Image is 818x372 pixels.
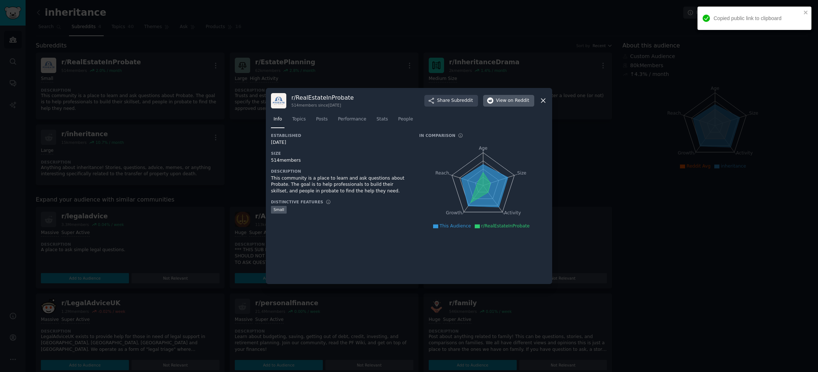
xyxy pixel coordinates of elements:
[271,133,409,138] h3: Established
[517,170,526,175] tspan: Size
[271,139,409,146] div: [DATE]
[291,94,354,101] h3: r/ RealEstateInProbate
[374,114,390,129] a: Stats
[446,210,462,215] tspan: Growth
[803,9,809,15] button: close
[440,223,471,229] span: This Audience
[316,116,328,123] span: Posts
[435,170,449,175] tspan: Reach
[714,15,801,22] div: Copied public link to clipboard
[271,114,284,129] a: Info
[290,114,308,129] a: Topics
[424,95,478,107] button: ShareSubreddit
[481,223,530,229] span: r/RealEstateInProbate
[271,206,287,214] div: Small
[398,116,413,123] span: People
[437,97,473,104] span: Share
[479,146,488,151] tspan: Age
[291,103,354,108] div: 514 members since [DATE]
[504,210,521,215] tspan: Activity
[271,157,409,164] div: 514 members
[496,97,529,104] span: View
[376,116,388,123] span: Stats
[271,151,409,156] h3: Size
[271,199,323,204] h3: Distinctive Features
[271,169,409,174] h3: Description
[271,93,286,108] img: RealEstateInProbate
[451,97,473,104] span: Subreddit
[508,97,529,104] span: on Reddit
[419,133,455,138] h3: In Comparison
[313,114,330,129] a: Posts
[271,175,409,195] div: This community is a place to learn and ask questions about Probate. The goal is to help professio...
[274,116,282,123] span: Info
[335,114,369,129] a: Performance
[292,116,306,123] span: Topics
[395,114,416,129] a: People
[338,116,366,123] span: Performance
[483,95,534,107] button: Viewon Reddit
